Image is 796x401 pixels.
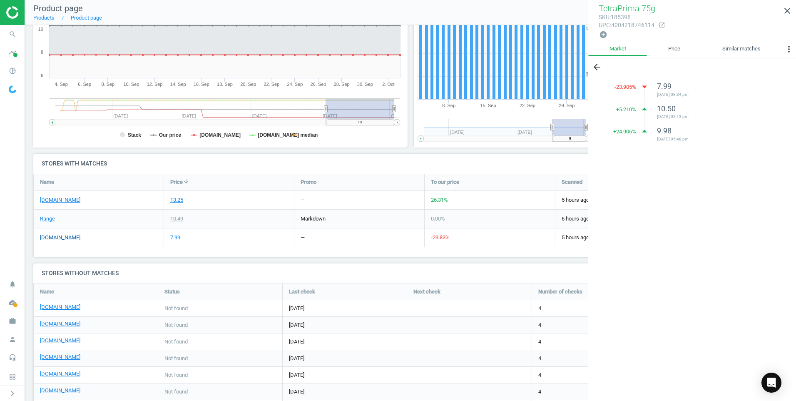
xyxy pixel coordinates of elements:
[701,42,782,56] a: Similar matches
[40,234,80,241] a: [DOMAIN_NAME]
[519,103,535,108] tspan: 22. Sep
[40,288,54,296] span: Name
[647,42,701,56] a: Price
[147,82,163,87] tspan: 12. Sep
[124,82,139,87] tspan: 10. Sep
[40,178,54,186] span: Name
[311,82,326,87] tspan: 26. Sep
[5,26,20,42] i: search
[538,388,541,396] span: 4
[657,92,775,98] span: [DATE] 08:34 pm
[585,26,592,31] text: 1.5
[592,62,602,72] i: arrow_back
[55,82,68,87] tspan: 4. Sep
[562,215,679,223] span: 6 hours ago
[657,104,676,113] span: 10.50
[301,178,316,186] span: Promo
[164,371,188,379] span: Not found
[5,45,20,60] i: timeline
[300,132,318,138] tspan: median
[538,305,541,312] span: 4
[616,106,636,113] span: + 5.210 %
[538,355,541,362] span: 4
[659,22,665,28] i: open_in_new
[194,82,209,87] tspan: 16. Sep
[562,178,582,186] span: Scanned
[164,305,188,312] span: Not found
[357,82,373,87] tspan: 30. Sep
[170,82,186,87] tspan: 14. Sep
[217,82,233,87] tspan: 18. Sep
[258,132,299,138] tspan: [DOMAIN_NAME]
[559,103,575,108] tspan: 29. Sep
[6,6,65,19] img: ajHJNr6hYgQAAAAASUVORK5CYII=
[170,215,183,223] div: 10.49
[657,126,672,135] span: 9.98
[599,14,609,20] span: sku
[240,82,256,87] tspan: 20. Sep
[5,313,20,329] i: work
[40,387,80,394] a: [DOMAIN_NAME]
[78,82,91,87] tspan: 6. Sep
[538,288,582,296] span: Number of checks
[287,82,303,87] tspan: 24. Sep
[5,350,20,366] i: headset_mic
[657,136,775,142] span: [DATE] 05:48 pm
[613,128,636,135] span: + 24.906 %
[71,15,102,21] a: Product page
[41,50,43,55] text: 8
[538,338,541,346] span: 4
[588,58,606,76] button: arrow_back
[538,321,541,329] span: 4
[170,178,183,186] span: Price
[301,216,326,222] span: markdown
[40,303,80,311] a: [DOMAIN_NAME]
[40,370,80,378] a: [DOMAIN_NAME]
[442,103,455,108] tspan: 8. Sep
[654,22,665,29] a: open_in_new
[782,42,796,59] button: more_vert
[614,83,636,91] span: -23.905 %
[289,321,400,329] span: [DATE]
[164,355,188,362] span: Not found
[413,288,440,296] span: Next check
[164,321,188,329] span: Not found
[480,103,496,108] tspan: 15. Sep
[159,132,182,138] tspan: Our price
[431,234,450,241] span: -23.83 %
[40,353,80,361] a: [DOMAIN_NAME]
[431,216,445,222] span: 0.00 %
[33,3,83,13] span: Product page
[40,215,55,223] a: Range
[657,82,672,90] span: 7.99
[289,305,400,312] span: [DATE]
[183,178,189,185] i: arrow_downward
[638,80,651,93] i: arrow_drop_down
[164,388,188,396] span: Not found
[40,337,80,344] a: [DOMAIN_NAME]
[588,42,647,56] a: Market
[170,196,183,204] div: 13.25
[538,371,541,379] span: 4
[41,73,43,78] text: 6
[289,355,400,362] span: [DATE]
[599,22,610,28] span: upc
[5,331,20,347] i: person
[40,196,80,204] a: [DOMAIN_NAME]
[431,178,459,186] span: To our price
[33,263,788,283] h4: Stores without matches
[164,288,180,296] span: Status
[289,288,315,296] span: Last check
[101,82,114,87] tspan: 8. Sep
[599,21,654,29] div: : 4004218746114
[599,30,608,40] button: add_circle
[5,295,20,311] i: cloud_done
[382,82,394,87] tspan: 2. Oct
[289,338,400,346] span: [DATE]
[170,234,180,241] div: 7.99
[638,103,651,115] i: arrow_drop_up
[7,388,17,398] i: chevron_right
[40,320,80,328] a: [DOMAIN_NAME]
[599,3,655,13] span: TetraPrima 75g
[38,27,43,32] text: 10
